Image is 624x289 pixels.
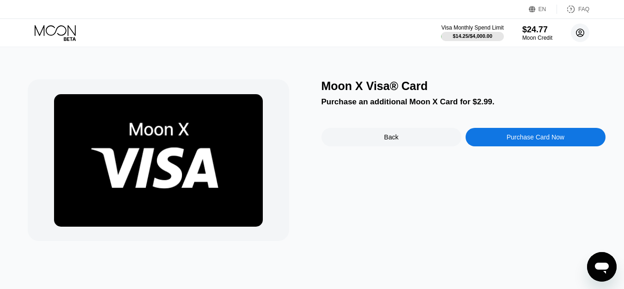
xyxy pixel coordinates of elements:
div: Visa Monthly Spend Limit$14.25/$4,000.00 [441,24,503,41]
div: Visa Monthly Spend Limit [441,24,503,31]
div: Moon Credit [522,35,552,41]
div: $24.77Moon Credit [522,25,552,41]
div: $24.77 [522,25,552,35]
div: Purchase Card Now [507,133,564,141]
div: Back [384,133,399,141]
div: Purchase an additional Moon X Card for $2.99. [321,97,606,107]
div: $14.25 / $4,000.00 [453,33,492,39]
div: FAQ [557,5,589,14]
div: Purchase Card Now [466,128,606,146]
div: Moon X Visa® Card [321,79,606,93]
div: EN [529,5,557,14]
div: Back [321,128,461,146]
div: FAQ [578,6,589,12]
div: EN [539,6,546,12]
iframe: Button to launch messaging window [587,252,617,282]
